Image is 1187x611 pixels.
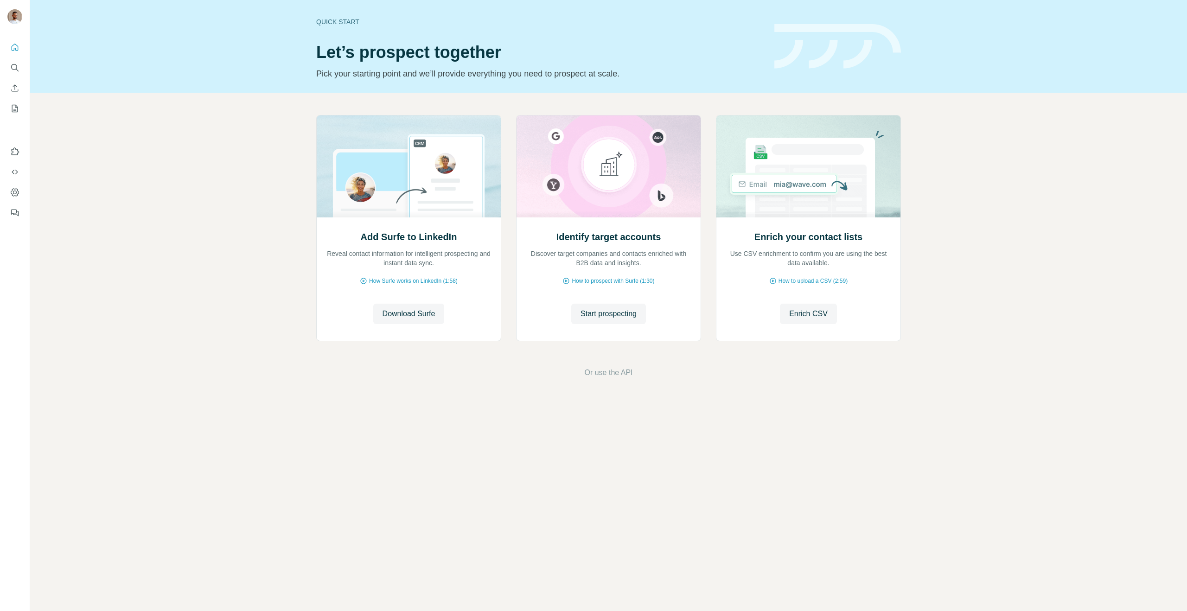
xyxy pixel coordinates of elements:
[7,39,22,56] button: Quick start
[361,230,457,243] h2: Add Surfe to LinkedIn
[7,184,22,201] button: Dashboard
[316,43,763,62] h1: Let’s prospect together
[779,277,848,285] span: How to upload a CSV (2:59)
[7,164,22,180] button: Use Surfe API
[7,143,22,160] button: Use Surfe on LinkedIn
[7,204,22,221] button: Feedback
[316,17,763,26] div: Quick start
[789,308,828,319] span: Enrich CSV
[326,249,491,267] p: Reveal contact information for intelligent prospecting and instant data sync.
[516,115,701,217] img: Identify target accounts
[754,230,862,243] h2: Enrich your contact lists
[373,304,445,324] button: Download Surfe
[526,249,691,267] p: Discover target companies and contacts enriched with B2B data and insights.
[7,100,22,117] button: My lists
[774,24,901,69] img: banner
[316,67,763,80] p: Pick your starting point and we’ll provide everything you need to prospect at scale.
[7,59,22,76] button: Search
[726,249,891,267] p: Use CSV enrichment to confirm you are using the best data available.
[572,277,654,285] span: How to prospect with Surfe (1:30)
[581,308,637,319] span: Start prospecting
[7,9,22,24] img: Avatar
[571,304,646,324] button: Start prospecting
[584,367,632,378] button: Or use the API
[556,230,661,243] h2: Identify target accounts
[383,308,435,319] span: Download Surfe
[716,115,901,217] img: Enrich your contact lists
[7,80,22,96] button: Enrich CSV
[369,277,458,285] span: How Surfe works on LinkedIn (1:58)
[780,304,837,324] button: Enrich CSV
[316,115,501,217] img: Add Surfe to LinkedIn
